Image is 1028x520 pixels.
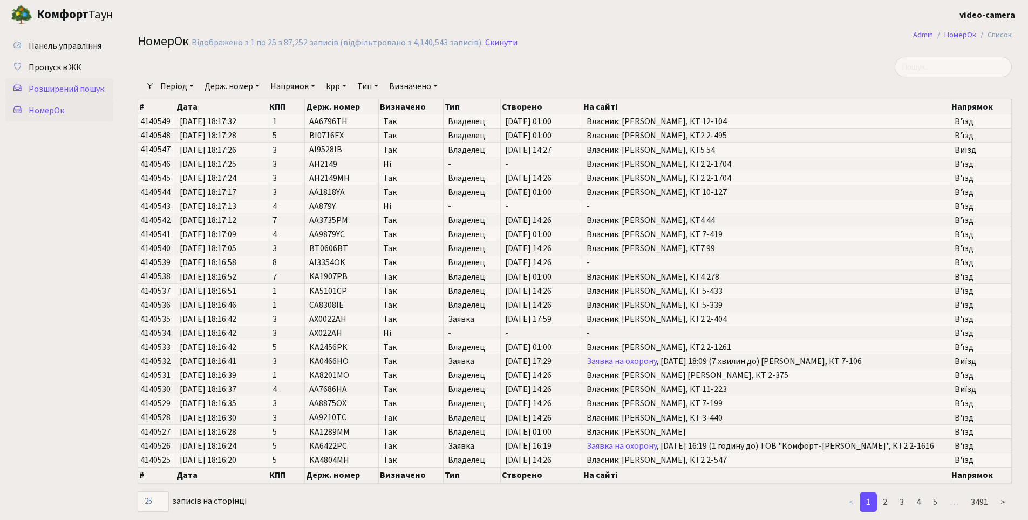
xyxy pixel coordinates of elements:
[448,428,496,436] span: Владелец
[582,467,950,483] th: На сайті
[448,301,496,309] span: Владелец
[138,491,169,512] select: записів на сторінці
[37,6,113,24] span: Таун
[180,117,264,126] span: [DATE] 18:17:32
[305,467,378,483] th: Держ. номер
[505,442,577,450] span: [DATE] 16:19
[897,24,1028,46] nav: breadcrumb
[273,174,300,183] span: 3
[955,385,1007,394] span: Виїзд
[448,442,496,450] span: Заявка
[587,258,945,267] span: -
[383,258,439,267] span: Так
[955,160,1007,168] span: В'їзд
[273,202,300,211] span: 4
[180,174,264,183] span: [DATE] 18:17:24
[5,78,113,100] a: Розширений пошук
[180,343,264,352] span: [DATE] 18:16:42
[448,315,496,323] span: Заявка
[180,357,264,366] span: [DATE] 18:16:41
[448,371,496,380] span: Владелец
[955,287,1007,295] span: В'їзд
[927,492,944,512] a: 5
[383,301,439,309] span: Так
[383,343,439,352] span: Так
[273,414,300,422] span: 3
[959,9,1015,22] a: video-camera
[180,315,264,323] span: [DATE] 18:16:42
[309,256,345,268] span: AI3354OK
[29,105,64,117] span: НомерОк
[587,202,945,211] span: -
[273,399,300,408] span: 3
[383,442,439,450] span: Так
[964,492,995,512] a: 3491
[309,397,346,409] span: AA8875OX
[959,9,1015,21] b: video-camera
[273,131,300,140] span: 5
[309,186,345,198] span: AA1818YA
[587,301,945,309] span: Власник: [PERSON_NAME], КТ 5-339
[448,244,496,253] span: Владелец
[273,371,300,380] span: 1
[448,343,496,352] span: Владелец
[444,99,501,114] th: Тип
[309,440,347,452] span: KA6422PC
[955,315,1007,323] span: В'їзд
[587,131,945,140] span: Власник: [PERSON_NAME], КТ2 2-495
[383,371,439,380] span: Так
[587,343,945,352] span: Власник: [PERSON_NAME], КТ2 2-1261
[505,202,577,211] span: -
[383,146,439,154] span: Так
[893,492,910,512] a: 3
[156,77,198,96] a: Період
[383,160,439,168] span: Ні
[955,273,1007,281] span: В'їзд
[383,174,439,183] span: Так
[505,399,577,408] span: [DATE] 14:26
[448,146,496,154] span: Владелец
[309,214,348,226] span: AA3735PM
[955,146,1007,154] span: Виїзд
[976,29,1012,41] li: Список
[587,355,657,367] a: Заявка на охорону
[309,454,349,466] span: KA4804MH
[180,273,264,281] span: [DATE] 18:16:52
[309,130,344,141] span: BI0716EX
[309,242,348,254] span: BT0606BT
[180,287,264,295] span: [DATE] 18:16:51
[309,200,336,212] span: AA879Y
[140,327,171,339] span: 4140534
[955,117,1007,126] span: В'їзд
[309,158,337,170] span: AH2149
[140,412,171,424] span: 4140528
[309,426,350,438] span: KA1289MM
[273,230,300,239] span: 4
[175,99,269,114] th: Дата
[5,100,113,121] a: НомерОк
[448,160,496,168] span: -
[587,371,945,380] span: Власник: [PERSON_NAME] [PERSON_NAME], КТ 2-375
[505,329,577,337] span: -
[383,117,439,126] span: Так
[140,186,171,198] span: 4140544
[140,285,171,297] span: 4140537
[383,202,439,211] span: Ні
[505,174,577,183] span: [DATE] 14:26
[180,188,264,197] span: [DATE] 18:17:17
[180,428,264,436] span: [DATE] 18:16:28
[180,146,264,154] span: [DATE] 18:17:26
[5,57,113,78] a: Пропуск в ЖК
[944,29,976,40] a: НомерОк
[273,188,300,197] span: 3
[910,492,927,512] a: 4
[180,371,264,380] span: [DATE] 18:16:39
[268,99,305,114] th: КПП
[140,313,171,325] span: 4140535
[140,116,171,127] span: 4140549
[955,216,1007,225] span: В'їзд
[268,467,305,483] th: КПП
[138,491,247,512] label: записів на сторінці
[273,385,300,394] span: 4
[505,414,577,422] span: [DATE] 14:26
